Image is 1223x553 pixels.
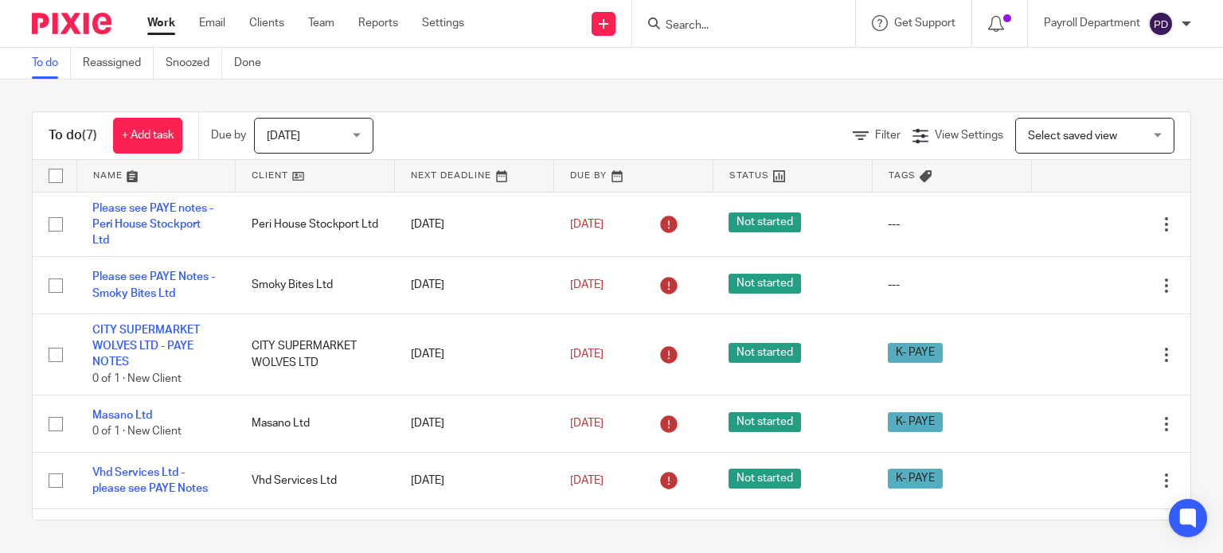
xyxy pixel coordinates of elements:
[889,171,916,180] span: Tags
[395,192,554,257] td: [DATE]
[32,13,111,34] img: Pixie
[83,48,154,79] a: Reassigned
[729,343,801,363] span: Not started
[729,469,801,489] span: Not started
[358,15,398,31] a: Reports
[166,48,222,79] a: Snoozed
[1044,15,1140,31] p: Payroll Department
[570,279,604,290] span: [DATE]
[249,15,284,31] a: Clients
[267,130,300,142] span: [DATE]
[49,127,97,144] h1: To do
[236,395,395,452] td: Masano Ltd
[875,130,901,141] span: Filter
[92,410,152,421] a: Masano Ltd
[935,130,1003,141] span: View Settings
[92,426,182,438] span: 0 of 1 · New Client
[888,277,1015,293] div: ---
[211,127,246,143] p: Due by
[888,343,943,363] span: K- PAYE
[888,412,943,432] span: K- PAYE
[664,19,807,33] input: Search
[236,452,395,508] td: Vhd Services Ltd
[570,418,604,429] span: [DATE]
[236,257,395,313] td: Smoky Bites Ltd
[395,395,554,452] td: [DATE]
[395,452,554,508] td: [DATE]
[894,18,955,29] span: Get Support
[729,412,801,432] span: Not started
[236,192,395,257] td: Peri House Stockport Ltd
[92,203,213,247] a: Please see PAYE notes - Peri House Stockport Ltd
[92,271,215,298] a: Please see PAYE Notes - Smoky Bites Ltd
[113,118,182,154] a: + Add task
[888,216,1015,232] div: ---
[1028,130,1117,142] span: Select saved view
[234,48,273,79] a: Done
[395,257,554,313] td: [DATE]
[729,212,801,232] span: Not started
[1148,11,1174,37] img: svg%3E
[570,349,604,360] span: [DATE]
[395,313,554,395] td: [DATE]
[236,313,395,395] td: CITY SUPERMARKET WOLVES LTD
[32,48,71,79] a: To do
[422,15,464,31] a: Settings
[888,469,943,489] span: K- PAYE
[92,325,200,368] a: CITY SUPERMARKET WOLVES LTD - PAYE NOTES
[92,373,182,384] span: 0 of 1 · New Client
[570,219,604,230] span: [DATE]
[199,15,225,31] a: Email
[308,15,334,31] a: Team
[82,129,97,142] span: (7)
[570,475,604,486] span: [DATE]
[147,15,175,31] a: Work
[729,274,801,294] span: Not started
[92,467,208,494] a: Vhd Services Ltd - please see PAYE Notes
